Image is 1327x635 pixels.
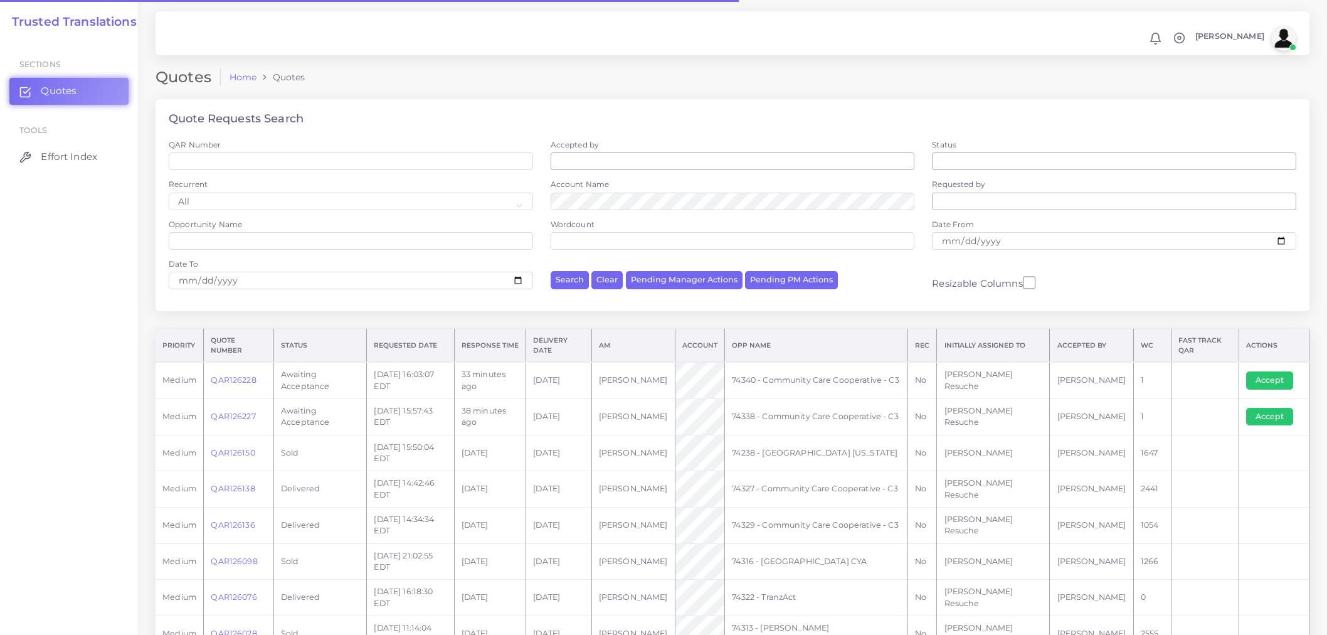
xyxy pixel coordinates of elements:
span: medium [162,448,196,457]
td: [DATE] [454,471,526,508]
td: No [908,543,937,580]
td: [DATE] 14:42:46 EDT [367,471,454,508]
td: 1054 [1133,507,1171,543]
td: 74329 - Community Care Cooperative - C3 [725,507,908,543]
a: Quotes [9,78,129,104]
th: Delivery Date [526,329,591,362]
td: [DATE] [526,435,591,471]
th: Quote Number [204,329,274,362]
td: [DATE] 16:03:07 EDT [367,362,454,398]
td: [PERSON_NAME] [591,507,675,543]
td: Delivered [273,507,366,543]
a: Home [230,71,257,83]
label: Opportunity Name [169,219,242,230]
a: QAR126227 [211,412,255,421]
a: QAR126150 [211,448,255,457]
td: Awaiting Acceptance [273,362,366,398]
span: medium [162,375,196,385]
th: Account [675,329,724,362]
td: [DATE] [454,507,526,543]
label: Status [932,139,956,150]
td: [PERSON_NAME] [591,580,675,616]
label: QAR Number [169,139,221,150]
label: Resizable Columns [932,275,1035,291]
button: Pending PM Actions [745,271,838,289]
span: Effort Index [41,150,97,164]
td: [PERSON_NAME] Resuche [937,471,1050,508]
td: [DATE] 14:34:34 EDT [367,507,454,543]
td: 38 minutes ago [454,398,526,435]
a: QAR126138 [211,484,255,493]
td: No [908,507,937,543]
span: medium [162,412,196,421]
span: medium [162,557,196,566]
a: Accept [1246,375,1302,385]
td: No [908,435,937,471]
th: Status [273,329,366,362]
td: No [908,580,937,616]
td: 2441 [1133,471,1171,508]
td: 74327 - Community Care Cooperative - C3 [725,471,908,508]
span: Tools [19,125,48,135]
td: [PERSON_NAME] [1050,398,1133,435]
th: AM [591,329,675,362]
label: Accepted by [551,139,600,150]
h4: Quote Requests Search [169,112,304,126]
th: Initially Assigned to [937,329,1050,362]
a: QAR126098 [211,557,257,566]
td: [PERSON_NAME] [937,435,1050,471]
td: [PERSON_NAME] Resuche [937,507,1050,543]
td: [PERSON_NAME] [1050,543,1133,580]
a: QAR126076 [211,592,256,602]
td: No [908,362,937,398]
td: 1 [1133,398,1171,435]
td: 74238 - [GEOGRAPHIC_DATA] [US_STATE] [725,435,908,471]
label: Date To [169,259,198,269]
th: WC [1133,329,1171,362]
td: 74322 - TranzAct [725,580,908,616]
a: QAR126136 [211,520,255,530]
button: Clear [591,271,623,289]
td: [PERSON_NAME] [1050,471,1133,508]
img: avatar [1271,26,1296,51]
td: 74340 - Community Care Cooperative - C3 [725,362,908,398]
td: [DATE] [526,471,591,508]
td: [PERSON_NAME] [591,543,675,580]
th: Accepted by [1050,329,1133,362]
th: Requested Date [367,329,454,362]
span: Quotes [41,84,77,98]
td: Awaiting Acceptance [273,398,366,435]
td: Delivered [273,471,366,508]
td: [PERSON_NAME] [1050,362,1133,398]
td: [DATE] [454,435,526,471]
th: REC [908,329,937,362]
td: 1647 [1133,435,1171,471]
button: Search [551,271,589,289]
td: Delivered [273,580,366,616]
button: Accept [1246,408,1293,425]
button: Accept [1246,371,1293,389]
td: [PERSON_NAME] [1050,435,1133,471]
a: [PERSON_NAME]avatar [1189,26,1301,51]
span: medium [162,592,196,602]
td: [PERSON_NAME] [1050,580,1133,616]
td: [PERSON_NAME] [591,398,675,435]
th: Response Time [454,329,526,362]
td: [DATE] 15:57:43 EDT [367,398,454,435]
td: [PERSON_NAME] Resuche [937,362,1050,398]
th: Fast Track QAR [1171,329,1239,362]
th: Priority [156,329,204,362]
td: [DATE] 21:02:55 EDT [367,543,454,580]
td: [DATE] [454,543,526,580]
span: Sections [19,60,61,69]
td: No [908,471,937,508]
span: medium [162,520,196,530]
a: Trusted Translations [3,15,137,29]
td: 1266 [1133,543,1171,580]
td: No [908,398,937,435]
td: [DATE] 16:18:30 EDT [367,580,454,616]
td: [DATE] [454,580,526,616]
td: [PERSON_NAME] [591,362,675,398]
label: Recurrent [169,179,208,189]
li: Quotes [256,71,305,83]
